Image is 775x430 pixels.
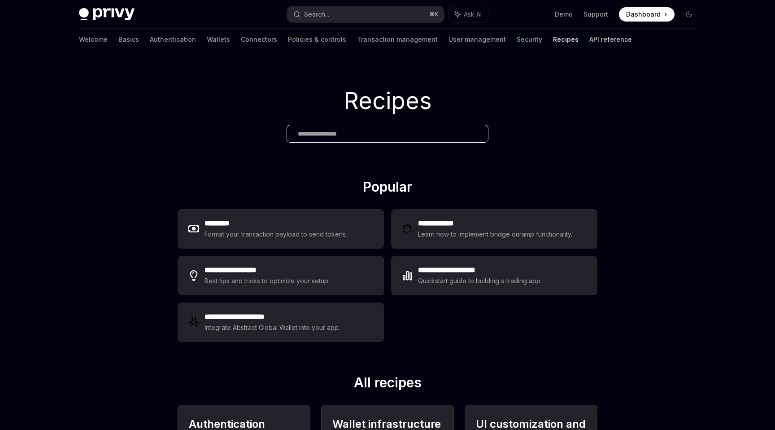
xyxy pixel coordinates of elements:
img: dark logo [79,8,135,21]
div: Best tips and tricks to optimize your setup. [205,276,331,286]
h2: All recipes [178,374,597,394]
a: Dashboard [619,7,675,22]
a: Welcome [79,29,108,50]
div: Quickstart guide to building a trading app. [418,276,542,286]
div: Integrate Abstract Global Wallet into your app. [205,322,341,333]
span: ⌘ K [429,11,439,18]
div: Search... [304,9,329,20]
h2: Popular [178,179,597,198]
button: Search...⌘K [287,6,444,22]
a: Security [517,29,542,50]
button: Toggle dark mode [682,7,696,22]
a: Basics [118,29,139,50]
a: User management [448,29,506,50]
span: Ask AI [464,10,482,19]
button: Ask AI [448,6,488,22]
a: Authentication [150,29,196,50]
a: Wallets [207,29,230,50]
a: Policies & controls [288,29,346,50]
a: Support [583,10,608,19]
div: Learn how to implement bridge onramp functionality. [418,229,575,240]
span: Dashboard [626,10,661,19]
a: **** ****Format your transaction payload to send tokens. [178,209,384,249]
div: Format your transaction payload to send tokens. [205,229,348,240]
a: Demo [555,10,573,19]
a: Recipes [553,29,579,50]
a: Transaction management [357,29,438,50]
a: API reference [589,29,632,50]
a: Connectors [241,29,277,50]
a: **** **** ***Learn how to implement bridge onramp functionality. [391,209,597,249]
